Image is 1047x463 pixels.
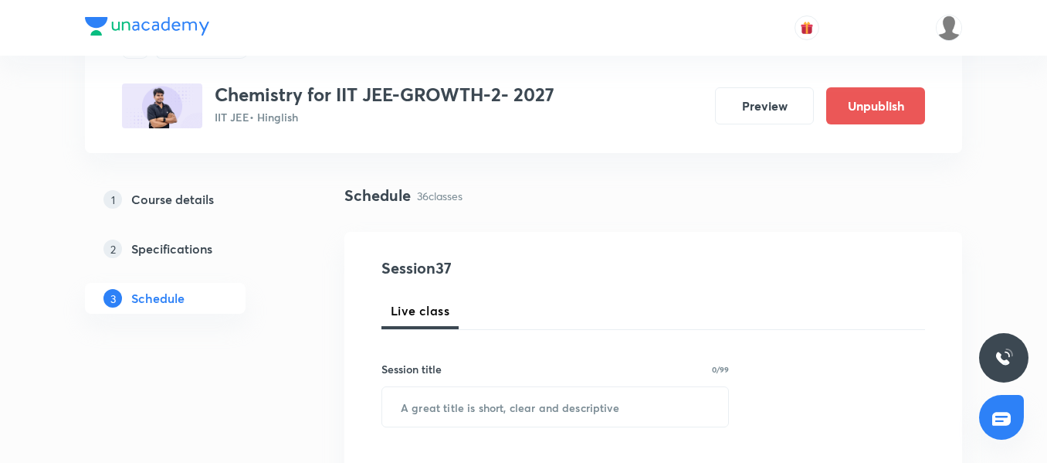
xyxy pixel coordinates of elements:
[103,190,122,209] p: 1
[215,109,554,125] p: IIT JEE • Hinglish
[795,15,819,40] button: avatar
[85,233,295,264] a: 2Specifications
[381,257,663,280] h4: Session 37
[103,240,122,258] p: 2
[712,366,729,373] p: 0/99
[131,289,185,308] h5: Schedule
[131,190,214,209] h5: Course details
[826,87,925,124] button: Unpublish
[85,184,295,215] a: 1Course details
[994,349,1013,367] img: ttu
[800,21,814,35] img: avatar
[85,17,209,36] img: Company Logo
[715,87,814,124] button: Preview
[215,83,554,106] h3: Chemistry for IIT JEE-GROWTH-2- 2027
[417,188,463,204] p: 36 classes
[382,387,728,427] input: A great title is short, clear and descriptive
[381,361,442,377] h6: Session title
[103,289,122,308] p: 3
[936,15,962,41] img: Gopal Kumar
[131,240,212,258] h5: Specifications
[122,83,202,128] img: D293786B-A7B6-471A-B1D2-B4FA9A4C2CE5_plus.png
[85,17,209,39] a: Company Logo
[391,301,449,320] span: Live class
[344,184,411,207] h4: Schedule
